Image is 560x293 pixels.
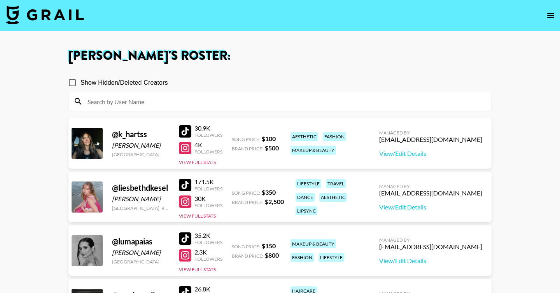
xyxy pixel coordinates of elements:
[194,285,222,293] div: 26.8K
[194,256,222,262] div: Followers
[179,213,216,219] button: View Full Stats
[112,259,170,265] div: [GEOGRAPHIC_DATA]
[290,239,336,248] div: makeup & beauty
[296,206,317,215] div: lipsync
[194,232,222,239] div: 35.2K
[194,178,222,186] div: 171.5K
[262,188,276,196] strong: $ 350
[262,135,276,142] strong: $ 100
[265,144,279,152] strong: $ 500
[232,190,260,196] span: Song Price:
[265,198,284,205] strong: $ 2,500
[232,146,263,152] span: Brand Price:
[112,129,170,139] div: @ k_hartss
[379,130,482,136] div: Managed By
[194,248,222,256] div: 2.3K
[323,132,346,141] div: fashion
[194,141,222,149] div: 4K
[262,242,276,249] strong: $ 150
[194,202,222,208] div: Followers
[179,159,216,165] button: View Full Stats
[194,132,222,138] div: Followers
[179,267,216,272] button: View Full Stats
[112,141,170,149] div: [PERSON_NAME]
[68,50,492,62] h1: [PERSON_NAME] 's Roster:
[318,253,344,262] div: lifestyle
[319,193,347,202] div: aesthetic
[232,136,260,142] span: Song Price:
[83,95,486,108] input: Search by User Name
[290,146,336,155] div: makeup & beauty
[232,244,260,249] span: Song Price:
[379,189,482,197] div: [EMAIL_ADDRESS][DOMAIN_NAME]
[232,253,263,259] span: Brand Price:
[296,179,321,188] div: lifestyle
[543,8,558,23] button: open drawer
[194,186,222,192] div: Followers
[379,136,482,143] div: [EMAIL_ADDRESS][DOMAIN_NAME]
[379,243,482,251] div: [EMAIL_ADDRESS][DOMAIN_NAME]
[194,124,222,132] div: 30.9K
[232,199,263,205] span: Brand Price:
[379,257,482,265] a: View/Edit Details
[326,179,346,188] div: travel
[112,205,170,211] div: [GEOGRAPHIC_DATA], Republic of
[112,152,170,157] div: [GEOGRAPHIC_DATA]
[194,239,222,245] div: Followers
[112,195,170,203] div: [PERSON_NAME]
[265,251,279,259] strong: $ 800
[379,183,482,189] div: Managed By
[290,253,314,262] div: fashion
[379,203,482,211] a: View/Edit Details
[112,249,170,256] div: [PERSON_NAME]
[6,5,84,24] img: Grail Talent
[379,237,482,243] div: Managed By
[194,195,222,202] div: 30K
[290,132,318,141] div: aesthetic
[112,237,170,246] div: @ lumapaias
[194,149,222,155] div: Followers
[296,193,315,202] div: dance
[80,78,168,87] span: Show Hidden/Deleted Creators
[112,183,170,193] div: @ liesbethdkesel
[379,150,482,157] a: View/Edit Details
